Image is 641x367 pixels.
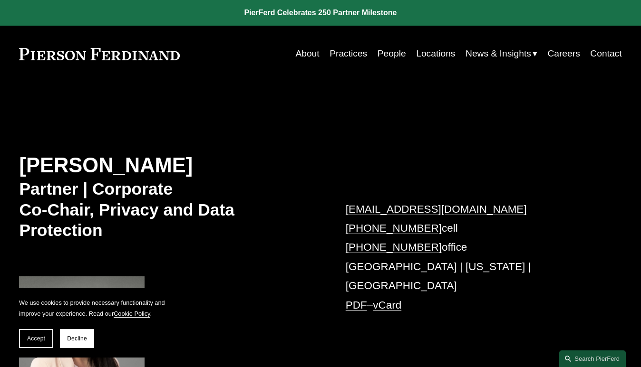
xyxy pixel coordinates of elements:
[346,241,442,253] a: [PHONE_NUMBER]
[373,299,401,311] a: vCard
[547,45,580,63] a: Careers
[67,335,87,342] span: Decline
[330,45,367,63] a: Practices
[19,153,320,178] h2: [PERSON_NAME]
[378,45,406,63] a: People
[19,298,171,320] p: We use cookies to provide necessary functionality and improve your experience. Read our .
[590,45,622,63] a: Contact
[346,203,527,215] a: [EMAIL_ADDRESS][DOMAIN_NAME]
[346,222,442,234] a: [PHONE_NUMBER]
[346,299,367,311] a: PDF
[114,310,150,317] a: Cookie Policy
[466,46,531,62] span: News & Insights
[559,350,626,367] a: Search this site
[295,45,319,63] a: About
[346,200,597,315] p: cell office [GEOGRAPHIC_DATA] | [US_STATE] | [GEOGRAPHIC_DATA] –
[19,329,53,348] button: Accept
[27,335,45,342] span: Accept
[466,45,537,63] a: folder dropdown
[10,288,181,358] section: Cookie banner
[19,179,320,241] h3: Partner | Corporate Co-Chair, Privacy and Data Protection
[60,329,94,348] button: Decline
[416,45,455,63] a: Locations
